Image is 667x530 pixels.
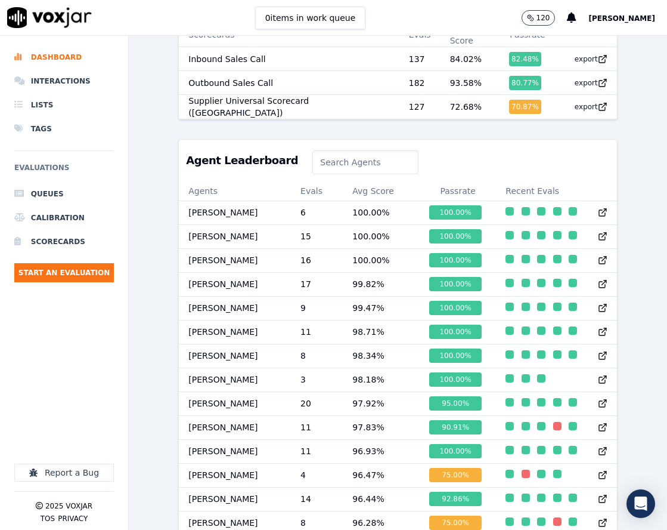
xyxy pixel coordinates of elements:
[429,301,482,315] div: 100.00 %
[343,463,420,487] td: 96.47 %
[343,296,420,320] td: 99.47 %
[343,224,420,248] td: 100.00 %
[14,263,114,282] button: Start an Evaluation
[291,415,343,439] td: 11
[343,487,420,511] td: 96.44 %
[179,248,291,272] td: [PERSON_NAME]
[429,372,482,387] div: 100.00 %
[509,76,541,90] div: 80.77 %
[588,14,655,23] span: [PERSON_NAME]
[179,392,291,415] td: [PERSON_NAME]
[565,50,607,69] button: export
[565,97,607,116] button: export
[179,368,291,392] td: [PERSON_NAME]
[429,205,482,220] div: 100.00 %
[179,201,291,224] td: [PERSON_NAME]
[291,463,343,487] td: 4
[14,69,114,93] li: Interactions
[440,47,500,71] td: 84.02 %
[179,272,291,296] td: [PERSON_NAME]
[420,181,496,201] th: Passrate
[179,224,291,248] td: [PERSON_NAME]
[291,248,343,272] td: 16
[179,463,291,487] td: [PERSON_NAME]
[440,71,500,95] td: 93.58 %
[399,95,440,119] td: 127
[291,272,343,296] td: 17
[496,181,616,201] th: Recent Evals
[41,514,55,523] button: TOS
[343,248,420,272] td: 100.00 %
[343,439,420,463] td: 96.93 %
[399,71,440,95] td: 182
[429,349,482,363] div: 100.00 %
[58,514,88,523] button: Privacy
[440,95,500,119] td: 72.68 %
[509,52,541,66] div: 82.48 %
[429,325,482,339] div: 100.00 %
[429,444,482,458] div: 100.00 %
[429,516,482,530] div: 75.00 %
[429,277,482,291] div: 100.00 %
[291,224,343,248] td: 15
[536,13,550,23] p: 120
[343,392,420,415] td: 97.92 %
[312,150,418,174] input: Search Agents
[291,201,343,224] td: 6
[565,73,607,93] button: export
[429,468,482,482] div: 75.00 %
[255,7,366,29] button: 0items in work queue
[291,392,343,415] td: 20
[588,11,667,25] button: [PERSON_NAME]
[14,93,114,117] a: Lists
[179,47,399,71] td: Inbound Sales Call
[343,272,420,296] td: 99.82 %
[626,489,655,518] div: Open Intercom Messenger
[429,229,482,244] div: 100.00 %
[14,464,114,482] button: Report a Bug
[179,71,399,95] td: Outbound Sales Call
[14,230,114,254] a: Scorecards
[291,344,343,368] td: 8
[14,45,114,69] a: Dashboard
[179,439,291,463] td: [PERSON_NAME]
[343,181,420,201] th: Avg Score
[291,487,343,511] td: 14
[429,396,482,411] div: 95.00 %
[343,344,420,368] td: 98.34 %
[291,296,343,320] td: 9
[343,368,420,392] td: 98.18 %
[522,10,556,26] button: 120
[291,320,343,344] td: 11
[14,206,114,230] a: Calibration
[399,47,440,71] td: 137
[291,439,343,463] td: 11
[14,182,114,206] a: Queues
[179,95,399,119] td: Supplier Universal Scorecard ([GEOGRAPHIC_DATA])
[291,181,343,201] th: Evals
[179,344,291,368] td: [PERSON_NAME]
[343,320,420,344] td: 98.71 %
[7,7,92,28] img: voxjar logo
[14,117,114,141] a: Tags
[45,501,92,511] p: 2025 Voxjar
[429,492,482,506] div: 92.86 %
[186,155,298,166] h3: Agent Leaderboard
[179,181,291,201] th: Agents
[522,10,567,26] button: 120
[179,320,291,344] td: [PERSON_NAME]
[179,487,291,511] td: [PERSON_NAME]
[343,201,420,224] td: 100.00 %
[179,296,291,320] td: [PERSON_NAME]
[14,161,114,182] h6: Evaluations
[179,415,291,439] td: [PERSON_NAME]
[343,415,420,439] td: 97.83 %
[509,100,541,114] div: 70.87 %
[291,368,343,392] td: 3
